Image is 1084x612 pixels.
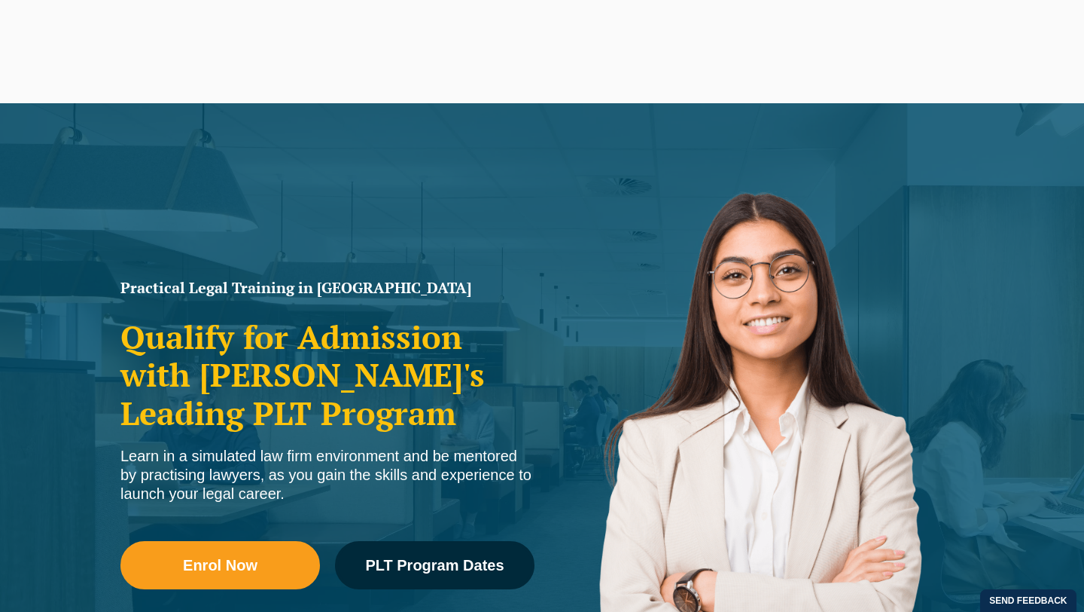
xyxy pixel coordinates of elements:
[183,558,257,573] span: Enrol Now
[365,558,504,573] span: PLT Program Dates
[120,447,534,503] div: Learn in a simulated law firm environment and be mentored by practising lawyers, as you gain the ...
[120,280,534,295] h1: Practical Legal Training in [GEOGRAPHIC_DATA]
[120,541,320,589] a: Enrol Now
[335,541,534,589] a: PLT Program Dates
[120,318,534,432] h2: Qualify for Admission with [PERSON_NAME]'s Leading PLT Program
